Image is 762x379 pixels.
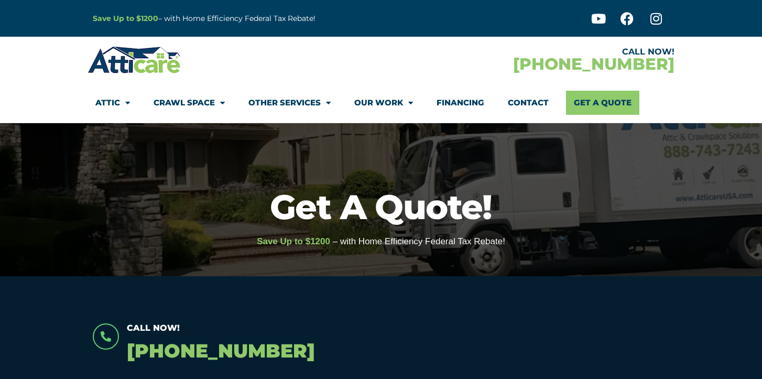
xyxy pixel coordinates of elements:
[437,91,484,115] a: Financing
[154,91,225,115] a: Crawl Space
[354,91,413,115] a: Our Work
[5,190,757,224] h1: Get A Quote!
[248,91,331,115] a: Other Services
[95,91,667,115] nav: Menu
[93,13,432,25] p: – with Home Efficiency Federal Tax Rebate!
[566,91,639,115] a: Get A Quote
[381,48,674,56] div: CALL NOW!
[127,323,180,333] span: Call Now!
[95,91,130,115] a: Attic
[508,91,549,115] a: Contact
[93,14,158,23] a: Save Up to $1200
[333,236,505,246] span: – with Home Efficiency Federal Tax Rebate!
[257,236,330,246] span: Save Up to $1200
